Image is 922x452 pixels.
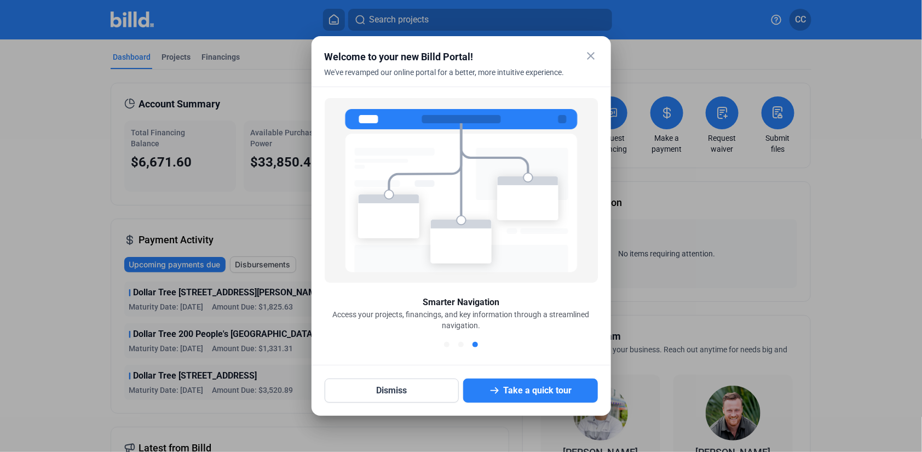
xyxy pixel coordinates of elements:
div: Smarter Navigation [423,296,499,309]
mat-icon: close [585,49,598,62]
button: Take a quick tour [463,379,598,403]
button: Dismiss [325,379,459,403]
div: Access your projects, financings, and key information through a streamlined navigation. [325,309,598,331]
div: Welcome to your new Billd Portal! [325,49,571,65]
div: We've revamped our online portal for a better, more intuitive experience. [325,67,571,91]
